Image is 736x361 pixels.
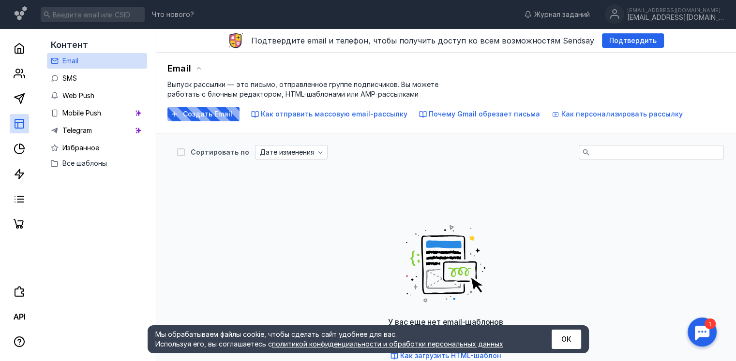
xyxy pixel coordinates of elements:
a: Mobile Push [47,105,147,121]
a: SMS [47,71,147,86]
span: Как персонализировать рассылку [561,110,683,118]
span: Telegram [62,126,92,134]
span: Дате изменения [260,148,315,157]
span: Подтвердить [609,37,657,45]
span: Web Push [62,91,94,100]
span: Журнал заданий [534,10,590,19]
a: Web Push [47,88,147,103]
a: Telegram [47,123,147,138]
span: Email [167,63,191,73]
div: [EMAIL_ADDRESS][DOMAIN_NAME] [627,7,724,13]
a: политикой конфиденциальности и обработки персональных данных [272,340,503,348]
input: Введите email или CSID [41,7,145,22]
button: Как отправить массовую email-рассылку [251,109,407,119]
span: Что нового? [152,11,194,18]
span: Как отправить массовую email-рассылку [261,110,407,118]
span: Контент [51,40,88,50]
div: 1 [22,6,33,16]
span: Все шаблоны [62,159,107,167]
a: Что нового? [147,11,199,18]
span: SMS [62,74,77,82]
span: Mobile Push [62,109,101,117]
button: Как загрузить HTML-шаблон [391,351,501,361]
a: Журнал заданий [519,10,595,19]
button: Дате изменения [255,145,328,159]
div: Сортировать по [191,149,249,156]
span: Как загрузить HTML-шаблон [400,351,501,360]
a: Избранное [47,140,147,156]
button: Подтвердить [602,33,664,48]
span: Подтвердите email и телефон, чтобы получить доступ ко всем возможностям Sendsay [251,36,594,45]
span: Email [62,57,78,65]
div: [EMAIL_ADDRESS][DOMAIN_NAME] [627,14,724,22]
button: ОК [552,330,581,349]
button: Как персонализировать рассылку [552,109,683,119]
span: У вас еще нет email-шаблонов [388,317,503,327]
span: Избранное [62,144,99,152]
div: Мы обрабатываем файлы cookie, чтобы сделать сайт удобнее для вас. Используя его, вы соглашаетесь c [155,330,528,349]
span: Выпуск рассылки — это письмо, отправленное группе подписчиков. Вы можете работать с блочным редак... [167,80,438,98]
a: Email [47,53,147,69]
button: Все шаблоны [51,156,143,171]
span: Почему Gmail обрезает письма [429,110,540,118]
button: Почему Gmail обрезает письма [419,109,540,119]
